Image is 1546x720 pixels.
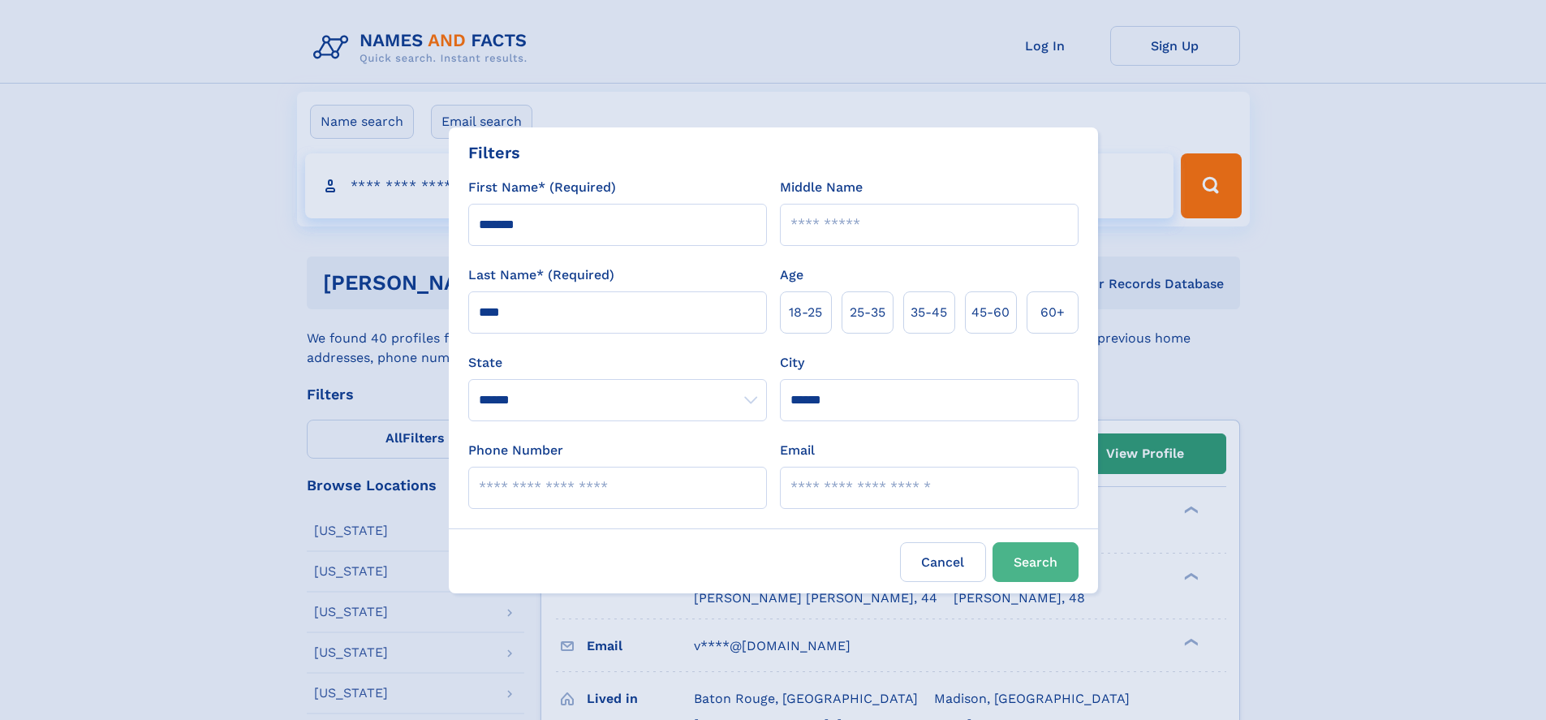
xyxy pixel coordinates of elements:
[993,542,1079,582] button: Search
[780,353,804,373] label: City
[468,441,563,460] label: Phone Number
[1040,303,1065,322] span: 60+
[789,303,822,322] span: 18‑25
[911,303,947,322] span: 35‑45
[780,178,863,197] label: Middle Name
[780,265,803,285] label: Age
[780,441,815,460] label: Email
[850,303,885,322] span: 25‑35
[468,353,767,373] label: State
[468,265,614,285] label: Last Name* (Required)
[900,542,986,582] label: Cancel
[468,140,520,165] div: Filters
[468,178,616,197] label: First Name* (Required)
[971,303,1010,322] span: 45‑60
